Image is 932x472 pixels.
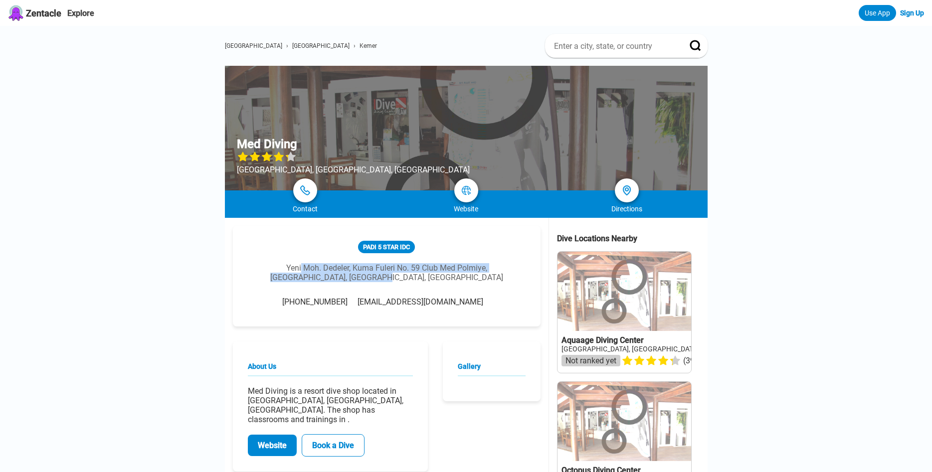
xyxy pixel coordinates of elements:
span: › [286,42,288,49]
span: [PHONE_NUMBER] [282,297,348,307]
span: › [354,42,356,49]
span: [EMAIL_ADDRESS][DOMAIN_NAME] [358,297,483,307]
div: [GEOGRAPHIC_DATA], [GEOGRAPHIC_DATA], [GEOGRAPHIC_DATA] [237,165,470,174]
a: [GEOGRAPHIC_DATA] [225,42,282,49]
a: Use App [859,5,896,21]
div: Dive Locations Nearby [557,234,708,243]
a: Website [248,435,297,456]
div: Contact [225,205,386,213]
div: Directions [547,205,708,213]
h2: Gallery [458,362,526,376]
a: [GEOGRAPHIC_DATA] [292,42,350,49]
img: Zentacle logo [8,5,24,21]
img: phone [300,185,310,195]
img: directions [621,184,633,196]
h1: Med Diving [237,137,297,151]
a: Explore [67,8,94,18]
a: directions [615,178,639,202]
a: Kemer [360,42,377,49]
a: Zentacle logoZentacle [8,5,61,21]
h2: About Us [248,362,413,376]
p: Med Diving is a resort dive shop located in [GEOGRAPHIC_DATA], [GEOGRAPHIC_DATA], [GEOGRAPHIC_DAT... [248,386,413,424]
div: Yeni Moh. Dedeler, Kuma Fuleri No. 59 Club Med Polmiye, [GEOGRAPHIC_DATA], [GEOGRAPHIC_DATA], [GE... [248,263,526,282]
div: PADI 5 Star IDC [358,241,415,253]
a: Book a Dive [302,434,365,457]
input: Enter a city, state, or country [553,41,676,51]
div: Website [385,205,547,213]
a: Sign Up [900,9,924,17]
img: map [461,185,471,195]
span: Zentacle [26,8,61,18]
